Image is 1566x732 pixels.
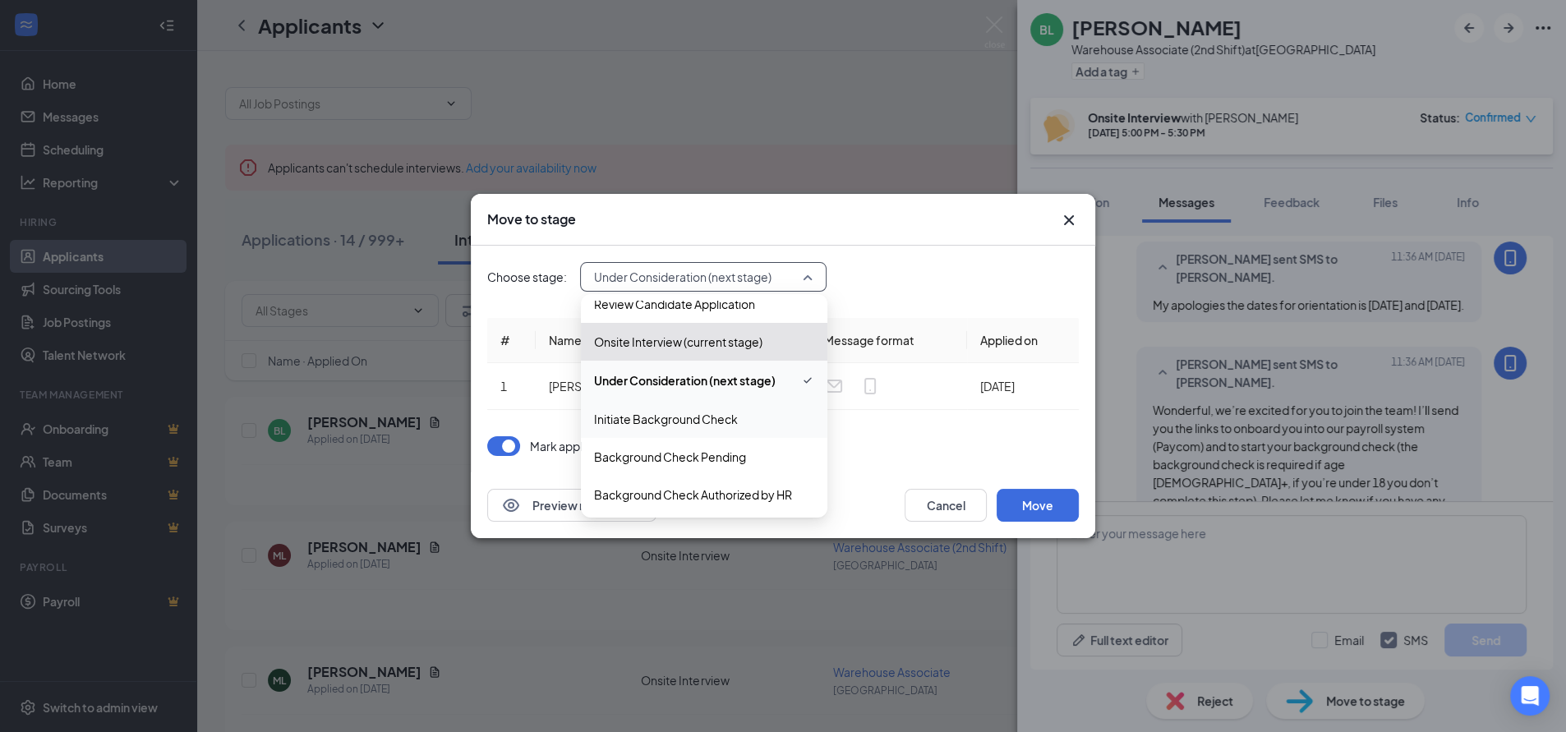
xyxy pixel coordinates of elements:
[487,318,536,363] th: #
[487,489,656,522] button: EyePreview notification
[860,376,880,396] svg: MobileSms
[594,295,755,313] span: Review Candidate Application
[594,448,746,466] span: Background Check Pending
[1059,210,1079,230] button: Close
[594,371,776,389] span: Under Consideration (next stage)
[1059,210,1079,230] svg: Cross
[997,489,1079,522] button: Move
[487,268,567,286] span: Choose stage:
[967,318,1079,363] th: Applied on
[594,333,762,351] span: Onsite Interview (current stage)
[811,318,967,363] th: Message format
[594,265,771,289] span: Under Consideration (next stage)
[594,410,738,428] span: Initiate Background Check
[594,486,792,504] span: Background Check Authorized by HR
[905,489,987,522] button: Cancel
[1510,676,1550,716] div: Open Intercom Messenger
[824,376,844,396] svg: Email
[487,210,576,228] h3: Move to stage
[801,371,814,390] svg: Checkmark
[501,495,521,515] svg: Eye
[967,363,1079,410] td: [DATE]
[536,363,696,410] td: [PERSON_NAME]
[530,438,808,454] p: Mark applicant(s) as Completed for Onsite Interview
[500,379,507,394] span: 1
[536,318,696,363] th: Name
